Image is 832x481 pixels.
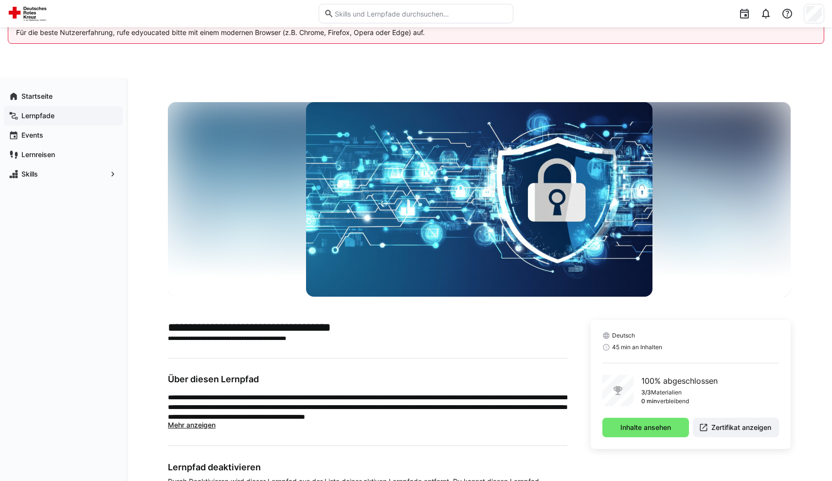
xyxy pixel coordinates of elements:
[710,423,773,432] span: Zertifikat anzeigen
[619,423,672,432] span: Inhalte ansehen
[334,9,508,18] input: Skills und Lernpfade durchsuchen…
[168,421,216,429] span: Mehr anzeigen
[612,332,635,339] span: Deutsch
[657,397,689,405] p: verbleibend
[168,462,567,473] h3: Lernpfad deaktivieren
[612,343,662,351] span: 45 min an Inhalten
[693,418,779,437] button: Zertifikat anzeigen
[641,375,718,387] p: 100% abgeschlossen
[16,28,816,37] p: Für die beste Nutzererfahrung, rufe edyoucated bitte mit einem modernen Browser (z.B. Chrome, Fir...
[641,389,651,396] p: 3/3
[651,389,682,396] p: Materialien
[641,397,657,405] p: 0 min
[602,418,688,437] button: Inhalte ansehen
[168,374,567,385] h3: Über diesen Lernpfad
